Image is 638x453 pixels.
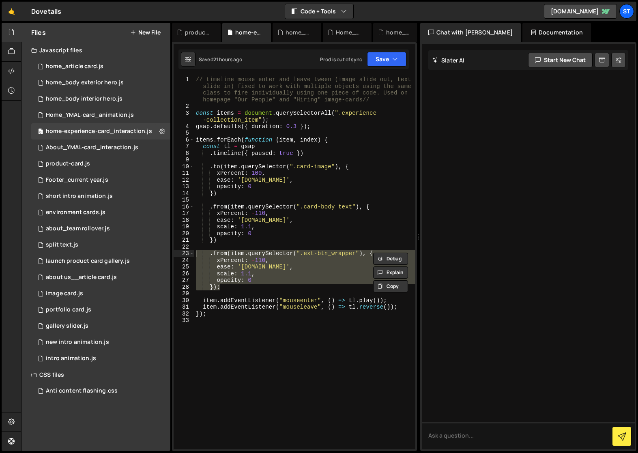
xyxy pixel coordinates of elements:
[46,79,124,86] div: home_body exterior hero.js
[130,29,161,36] button: New File
[174,197,194,204] div: 15
[373,266,408,279] button: Explain
[336,28,362,36] div: Home_YMAL-card_animation.js
[174,230,194,237] div: 20
[46,387,118,395] div: Anti content flashing.css
[420,23,521,42] div: Chat with [PERSON_NAME]
[174,223,194,230] div: 19
[174,244,194,251] div: 22
[174,130,194,137] div: 5
[31,188,170,204] div: 15113/43395.js
[174,190,194,197] div: 14
[46,274,117,281] div: about us__article card.js
[31,221,170,237] div: about_team rollover.js
[46,209,105,216] div: environment cards.js
[174,250,194,257] div: 23
[31,253,170,269] div: 15113/42276.js
[174,304,194,311] div: 31
[31,58,170,75] div: home_article card.js
[31,350,170,367] div: 15113/39807.js
[174,103,194,110] div: 2
[174,311,194,318] div: 32
[174,271,194,277] div: 26
[31,91,170,107] div: home_body interior hero.js
[21,42,170,58] div: Javascript files
[174,317,194,324] div: 33
[46,355,96,362] div: intro animation.js
[174,163,194,170] div: 10
[21,367,170,383] div: CSS files
[46,241,78,249] div: split text.js
[619,4,634,19] a: St
[522,23,591,42] div: Documentation
[46,339,109,346] div: new intro animation.js
[185,28,211,36] div: product-card.js
[46,144,138,151] div: About_YMAL-card_interaction.js
[174,257,194,264] div: 24
[174,284,194,291] div: 28
[174,110,194,123] div: 3
[46,193,113,200] div: short intro animation.js
[174,123,194,130] div: 4
[174,143,194,150] div: 7
[174,170,194,177] div: 11
[31,172,170,188] div: Footer_current year.js
[373,280,408,292] button: Copy
[174,183,194,190] div: 13
[31,237,170,253] div: 15113/39528.js
[31,204,170,221] div: 15113/39522.js
[286,28,311,36] div: home_body interior hero.js
[174,137,194,144] div: 6
[386,28,412,36] div: home_body exterior hero.js
[199,56,242,63] div: Saved
[31,383,170,399] div: 15113/44504.css
[174,76,194,103] div: 1
[174,150,194,157] div: 8
[46,290,83,297] div: image card.js
[46,258,130,265] div: launch product card gallery.js
[174,290,194,297] div: 29
[31,286,170,302] div: 15113/39517.js
[31,107,170,123] div: Home_YMAL-card_animation.js
[174,237,194,244] div: 21
[174,297,194,304] div: 30
[213,56,242,63] div: 21 hours ago
[373,253,408,265] button: Debug
[31,6,61,16] div: Dovetails
[31,302,170,318] div: 15113/39563.js
[174,157,194,163] div: 9
[174,217,194,224] div: 18
[46,95,122,103] div: home_body interior hero.js
[31,140,170,156] div: About_YMAL-card_interaction.js
[544,4,617,19] a: [DOMAIN_NAME]
[174,177,194,184] div: 12
[31,123,170,140] div: home-experience-card_interaction.js
[31,318,170,334] div: 15113/41064.js
[174,210,194,217] div: 17
[174,204,194,210] div: 16
[235,28,261,36] div: home-experience-card_interaction.js
[46,63,103,70] div: home_article card.js
[31,28,46,37] h2: Files
[31,75,170,91] div: home_body exterior hero.js
[2,2,21,21] a: 🤙
[38,129,43,135] span: 0
[174,277,194,284] div: 27
[46,128,152,135] div: home-experience-card_interaction.js
[528,53,593,67] button: Start new chat
[174,264,194,271] div: 25
[46,306,91,313] div: portfolio card.js
[46,225,110,232] div: about_team rollover.js
[46,322,88,330] div: gallery slider.js
[46,176,108,184] div: Footer_current year.js
[285,4,353,19] button: Code + Tools
[320,56,362,63] div: Prod is out of sync
[367,52,406,67] button: Save
[46,112,134,119] div: Home_YMAL-card_animation.js
[46,160,90,167] div: product-card.js
[432,56,465,64] h2: Slater AI
[31,334,170,350] div: 15113/42595.js
[31,156,170,172] div: 15113/42183.js
[31,269,170,286] div: about us__article card.js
